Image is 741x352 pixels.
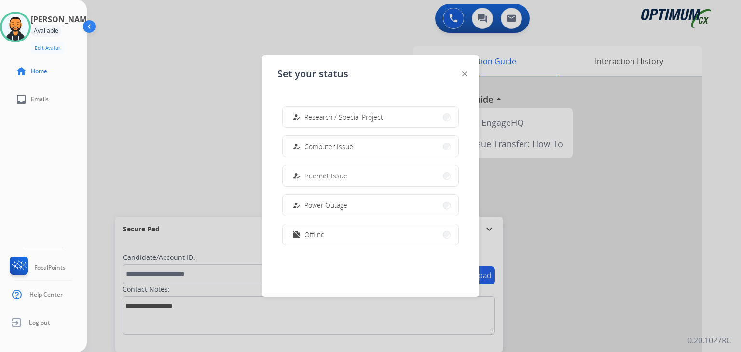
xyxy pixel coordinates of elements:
[15,94,27,105] mat-icon: inbox
[687,335,731,346] p: 0.20.1027RC
[29,319,50,326] span: Log out
[304,141,353,151] span: Computer Issue
[283,195,458,216] button: Power Outage
[277,67,348,81] span: Set your status
[292,230,301,239] mat-icon: work_off
[31,14,94,25] h3: [PERSON_NAME]
[31,25,61,37] div: Available
[292,142,301,150] mat-icon: how_to_reg
[8,257,66,279] a: FocalPoints
[462,71,467,76] img: close-button
[2,14,29,41] img: avatar
[31,42,64,54] button: Edit Avatar
[15,66,27,77] mat-icon: home
[304,230,325,240] span: Offline
[304,200,347,210] span: Power Outage
[292,172,301,180] mat-icon: how_to_reg
[283,136,458,157] button: Computer Issue
[292,113,301,121] mat-icon: how_to_reg
[304,171,347,181] span: Internet Issue
[29,291,63,298] span: Help Center
[34,264,66,271] span: FocalPoints
[31,95,49,103] span: Emails
[292,201,301,209] mat-icon: how_to_reg
[283,165,458,186] button: Internet Issue
[31,68,47,75] span: Home
[304,112,383,122] span: Research / Special Project
[283,224,458,245] button: Offline
[283,107,458,127] button: Research / Special Project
